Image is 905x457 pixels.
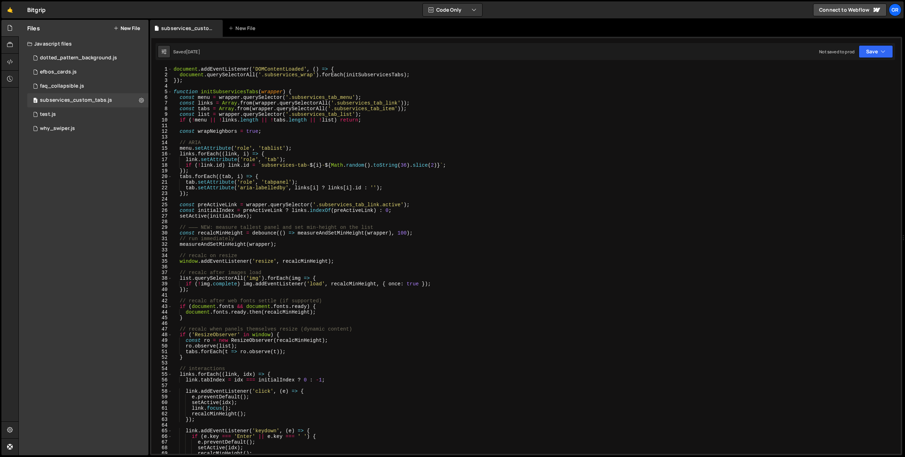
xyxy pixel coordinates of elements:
div: 5 [151,89,172,95]
div: why_swiper.js [40,125,75,132]
div: 57 [151,383,172,388]
div: 37 [151,270,172,275]
div: 30 [151,230,172,236]
div: 16523/45036.js [27,79,148,93]
div: 15 [151,146,172,151]
div: efbos_cards.js [40,69,77,75]
div: 7 [151,100,172,106]
div: 58 [151,388,172,394]
div: 26 [151,208,172,213]
div: 16523/45344.js [27,65,148,79]
div: 21 [151,179,172,185]
div: 43 [151,304,172,309]
div: 32 [151,242,172,247]
div: 55 [151,372,172,377]
div: 28 [151,219,172,225]
div: subservices_custom_tabs.js [40,97,112,103]
div: 14 [151,140,172,146]
div: 16 [151,151,172,157]
div: subservices_custom_tabs.js [161,25,214,32]
div: New File [228,25,258,32]
div: 68 [151,445,172,451]
div: 67 [151,439,172,445]
div: 29 [151,225,172,230]
div: 22 [151,185,172,191]
div: 46 [151,321,172,326]
button: Code Only [423,4,482,16]
div: 23 [151,191,172,196]
div: 35 [151,259,172,264]
a: Gr [889,4,901,16]
div: 9 [151,112,172,117]
div: 60 [151,400,172,405]
div: 31 [151,236,172,242]
h2: Files [27,24,40,32]
div: 24 [151,196,172,202]
div: 25 [151,202,172,208]
div: 62 [151,411,172,417]
div: 20 [151,174,172,179]
div: 13 [151,134,172,140]
div: 33 [151,247,172,253]
div: Bitgrip [27,6,46,14]
div: 8 [151,106,172,112]
div: 47 [151,326,172,332]
a: 🤙 [1,1,19,18]
div: 40 [151,287,172,292]
div: 16523/44862.js [27,121,148,136]
div: 34 [151,253,172,259]
div: 45 [151,315,172,321]
div: 48 [151,332,172,338]
div: 44 [151,309,172,315]
button: New File [113,25,140,31]
div: 59 [151,394,172,400]
button: Save [859,45,893,58]
div: 1 [151,66,172,72]
div: 27 [151,213,172,219]
div: test.js [40,111,56,118]
div: 69 [151,451,172,456]
div: 51 [151,349,172,355]
div: 4 [151,83,172,89]
div: 11 [151,123,172,129]
div: 10 [151,117,172,123]
div: 41 [151,292,172,298]
div: 53 [151,360,172,366]
div: 65 [151,428,172,434]
div: 38 [151,275,172,281]
span: 0 [33,98,37,104]
div: 64 [151,422,172,428]
div: 50 [151,343,172,349]
div: 12 [151,129,172,134]
div: 16523/44849.js [27,51,148,65]
div: 2 [151,72,172,78]
div: 16523/45529.js [27,93,148,107]
div: [DATE] [186,49,200,55]
div: 36 [151,264,172,270]
div: Saved [173,49,200,55]
div: Not saved to prod [819,49,854,55]
div: 56 [151,377,172,383]
div: 52 [151,355,172,360]
div: 61 [151,405,172,411]
div: Javascript files [19,37,148,51]
div: 3 [151,78,172,83]
div: 49 [151,338,172,343]
div: 19 [151,168,172,174]
div: 17 [151,157,172,162]
div: 66 [151,434,172,439]
div: 16523/45531.js [27,107,148,121]
div: 18 [151,162,172,168]
div: dotted_pattern_background.js [40,55,117,61]
div: faq_collapsible.js [40,83,84,89]
div: 6 [151,95,172,100]
div: 42 [151,298,172,304]
a: Connect to Webflow [813,4,887,16]
div: 63 [151,417,172,422]
div: 54 [151,366,172,372]
div: 39 [151,281,172,287]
